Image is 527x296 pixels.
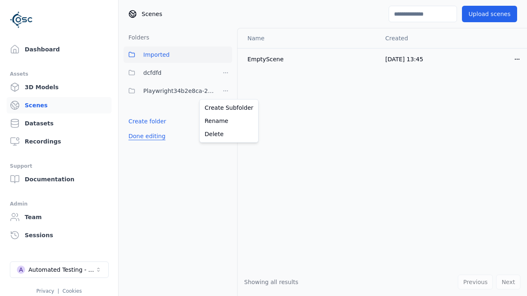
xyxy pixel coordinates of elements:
a: Delete [201,127,257,141]
a: Rename [201,114,257,127]
a: Create Subfolder [201,101,257,114]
